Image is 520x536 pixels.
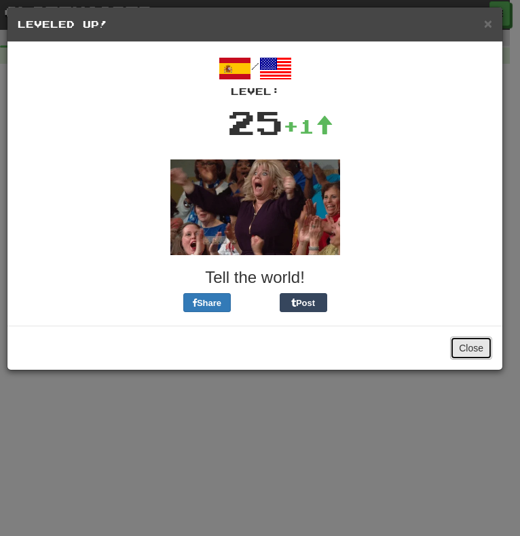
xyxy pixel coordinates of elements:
[280,293,327,312] button: Post
[18,18,492,31] h5: Leveled Up!
[18,52,492,98] div: /
[484,16,492,31] span: ×
[231,293,280,312] iframe: X Post Button
[18,85,492,98] div: Level:
[484,16,492,31] button: Close
[283,113,333,140] div: +1
[450,337,492,360] button: Close
[18,269,492,286] h3: Tell the world!
[227,98,283,146] div: 25
[183,293,231,312] button: Share
[170,159,340,255] img: happy-lady-c767e5519d6a7a6d241e17537db74d2b6302dbbc2957d4f543dfdf5f6f88f9b5.gif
